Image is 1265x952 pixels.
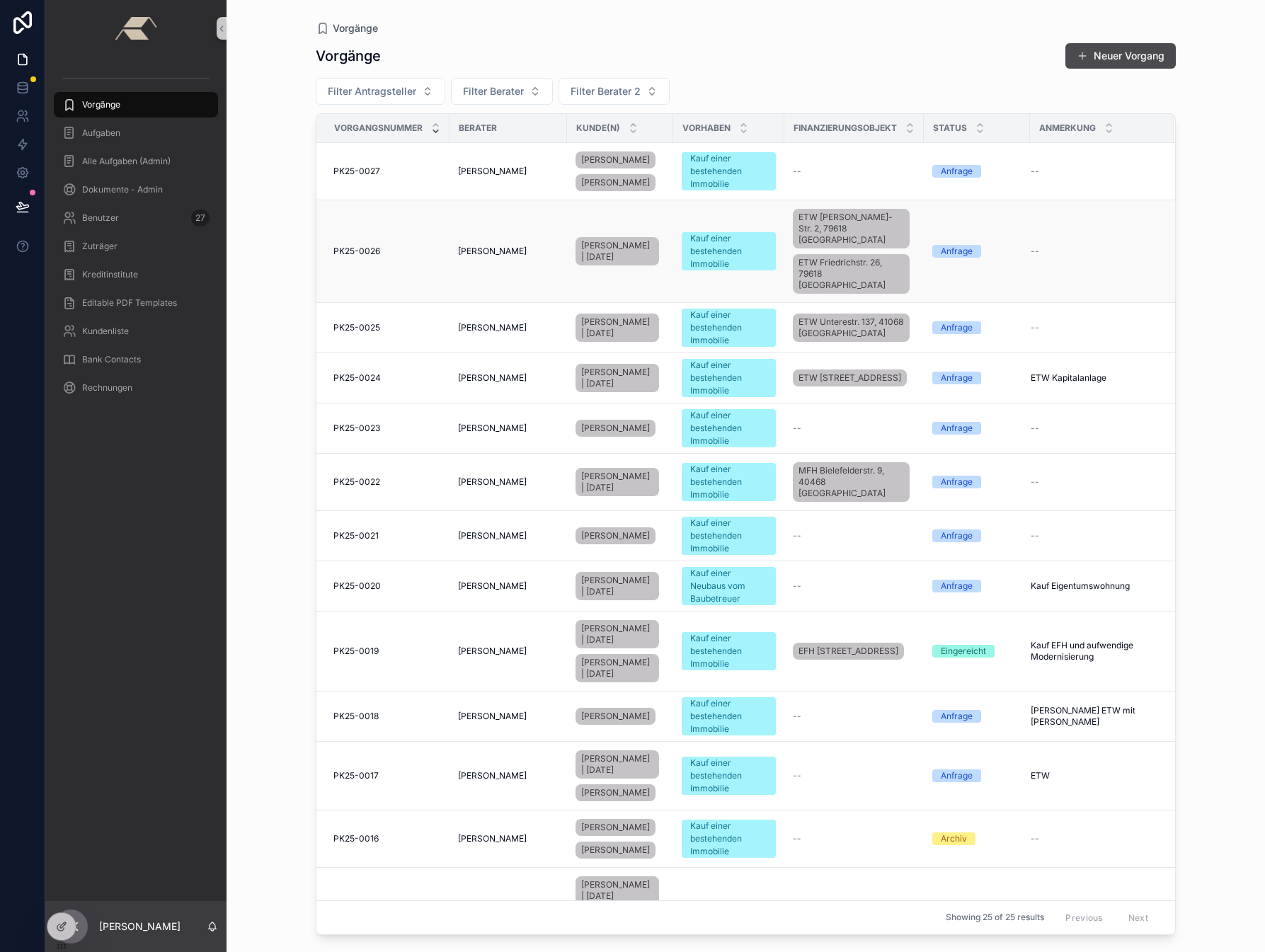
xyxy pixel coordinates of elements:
[458,530,559,541] a: [PERSON_NAME]
[191,210,210,226] div: 27
[690,757,767,795] div: Kauf einer bestehenden Immobilie
[1031,530,1039,541] span: --
[1031,580,1157,592] a: Kauf Eigentumswohnung
[581,787,650,798] span: [PERSON_NAME]
[54,149,218,174] a: Alle Aufgaben (Admin)
[54,177,218,202] a: Dokumente - Admin
[458,646,527,657] span: [PERSON_NAME]
[333,580,441,592] a: PK25-0020
[576,417,665,440] a: [PERSON_NAME]
[333,21,378,35] span: Vorgänge
[54,347,218,372] a: Bank Contacts
[932,321,1021,334] a: Anfrage
[333,322,380,333] span: PK25-0025
[451,78,553,105] button: Select Button
[458,770,527,781] span: [PERSON_NAME]
[941,321,973,334] div: Anfrage
[54,120,218,146] a: Aufgaben
[333,423,380,434] span: PK25-0023
[82,297,177,309] span: Editable PDF Templates
[54,234,218,259] a: Zuträger
[581,240,653,263] span: [PERSON_NAME] | [DATE]
[333,246,441,257] a: PK25-0026
[82,156,171,167] span: Alle Aufgaben (Admin)
[682,820,776,858] a: Kauf einer bestehenden Immobilie
[1065,43,1176,69] a: Neuer Vorgang
[333,580,381,592] span: PK25-0020
[932,372,1021,384] a: Anfrage
[576,527,656,544] a: [PERSON_NAME]
[690,820,767,858] div: Kauf einer bestehenden Immobilie
[576,708,656,725] a: [PERSON_NAME]
[458,530,527,541] span: [PERSON_NAME]
[576,750,659,779] a: [PERSON_NAME] | [DATE]
[690,697,767,735] div: Kauf einer bestehenden Immobilie
[581,575,653,597] span: [PERSON_NAME] | [DATE]
[581,471,653,493] span: [PERSON_NAME] | [DATE]
[581,844,650,856] span: [PERSON_NAME]
[576,151,656,168] a: [PERSON_NAME]
[576,237,659,265] a: [PERSON_NAME] | [DATE]
[576,524,665,547] a: [PERSON_NAME]
[333,646,441,657] a: PK25-0019
[793,770,801,781] span: --
[690,152,767,190] div: Kauf einer bestehenden Immobilie
[328,84,416,98] span: Filter Antragsteller
[682,517,776,555] a: Kauf einer bestehenden Immobilie
[459,122,497,134] span: Berater
[576,747,665,804] a: [PERSON_NAME] | [DATE][PERSON_NAME]
[690,517,767,555] div: Kauf einer bestehenden Immobilie
[581,623,653,646] span: [PERSON_NAME] | [DATE]
[793,770,915,781] a: --
[941,372,973,384] div: Anfrage
[576,465,665,499] a: [PERSON_NAME] | [DATE]
[1031,166,1039,177] span: --
[54,262,218,287] a: Kreditinstitute
[690,567,767,605] div: Kauf einer Neubaus vom Baubetreuer
[576,234,665,268] a: [PERSON_NAME] | [DATE]
[690,232,767,270] div: Kauf einer bestehenden Immobilie
[932,476,1021,488] a: Anfrage
[1031,322,1157,333] a: --
[82,127,120,139] span: Aufgaben
[576,842,656,859] a: [PERSON_NAME]
[1031,833,1157,844] a: --
[682,632,776,670] a: Kauf einer bestehenden Immobilie
[793,833,801,844] span: --
[793,640,915,663] a: EFH [STREET_ADDRESS]
[1031,423,1039,434] span: --
[941,710,973,723] div: Anfrage
[690,409,767,447] div: Kauf einer bestehenden Immobilie
[458,246,559,257] a: [PERSON_NAME]
[82,382,132,394] span: Rechnungen
[799,465,904,499] span: MFH Bielefelderstr. 9, 40468 [GEOGRAPHIC_DATA]
[576,122,620,134] span: Kunde(n)
[1031,770,1157,781] a: ETW
[932,832,1021,845] a: Archiv
[576,572,659,600] a: [PERSON_NAME] | [DATE]
[576,705,665,728] a: [PERSON_NAME]
[458,322,527,333] span: [PERSON_NAME]
[682,757,776,795] a: Kauf einer bestehenden Immobilie
[941,165,973,178] div: Anfrage
[54,92,218,117] a: Vorgänge
[799,257,904,291] span: ETW Friedrichstr. 26, 79618 [GEOGRAPHIC_DATA]
[793,254,910,294] a: ETW Friedrichstr. 26, 79618 [GEOGRAPHIC_DATA]
[576,569,665,603] a: [PERSON_NAME] | [DATE]
[333,833,441,844] a: PK25-0016
[458,423,559,434] a: [PERSON_NAME]
[333,322,441,333] a: PK25-0025
[333,530,379,541] span: PK25-0021
[690,309,767,347] div: Kauf einer bestehenden Immobilie
[793,459,915,505] a: MFH Bielefelderstr. 9, 40468 [GEOGRAPHIC_DATA]
[933,122,967,134] span: Status
[941,645,986,658] div: Eingereicht
[581,154,650,166] span: [PERSON_NAME]
[793,643,904,660] a: EFH [STREET_ADDRESS]
[793,833,915,844] a: --
[682,232,776,270] a: Kauf einer bestehenden Immobilie
[458,770,559,781] a: [PERSON_NAME]
[793,423,915,434] a: --
[793,166,915,177] a: --
[1031,705,1157,728] a: [PERSON_NAME] ETW mit [PERSON_NAME]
